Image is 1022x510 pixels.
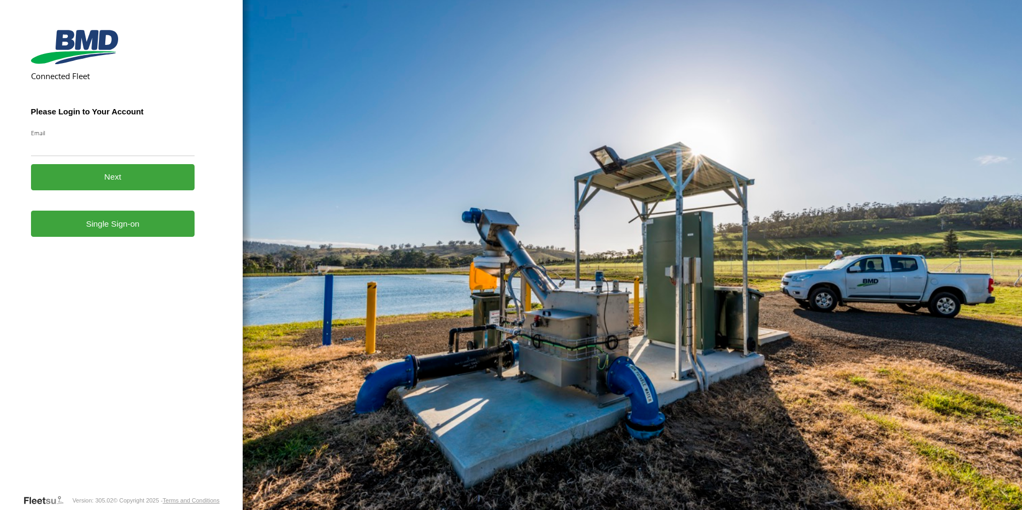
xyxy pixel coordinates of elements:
label: Email [31,129,195,137]
img: BMD [31,30,118,64]
a: Single Sign-on [31,211,195,237]
button: Next [31,164,195,190]
div: Version: 305.02 [72,497,113,504]
div: © Copyright 2025 - [113,497,220,504]
a: Terms and Conditions [162,497,219,504]
h2: Connected Fleet [31,71,195,81]
h3: Please Login to Your Account [31,107,195,116]
a: Visit our Website [23,495,72,506]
